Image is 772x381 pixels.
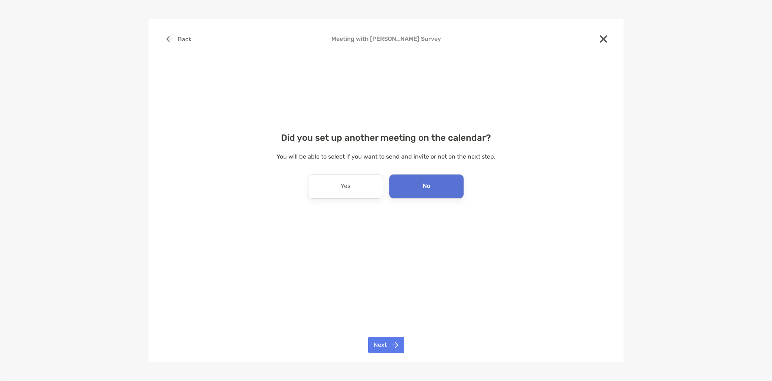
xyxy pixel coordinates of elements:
[368,337,404,353] button: Next
[160,152,612,161] p: You will be able to select if you want to send and invite or not on the next step.
[392,342,398,348] img: button icon
[423,180,430,192] p: No
[600,35,607,43] img: close modal
[166,36,172,42] img: button icon
[160,35,612,42] h4: Meeting with [PERSON_NAME] Survey
[160,133,612,143] h4: Did you set up another meeting on the calendar?
[341,180,350,192] p: Yes
[160,31,197,47] button: Back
